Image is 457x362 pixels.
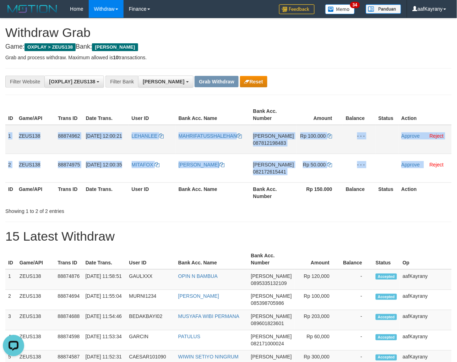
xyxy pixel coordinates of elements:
th: Amount [295,249,340,269]
a: MAHRIFATUSSHALEHAN [179,133,242,139]
a: [PERSON_NAME] [179,162,224,168]
th: Status [373,249,400,269]
div: Filter Website [5,76,44,88]
td: 88874598 [55,330,82,351]
th: Rp 150.000 [297,182,343,203]
td: ZEUS138 [17,290,55,310]
td: aafKayrany [400,330,452,351]
span: [PERSON_NAME] [143,79,184,84]
button: [PERSON_NAME] [138,76,193,88]
a: Reject [430,133,444,139]
span: [PERSON_NAME] [251,354,292,360]
th: Action [399,182,452,203]
span: Accepted [376,294,397,300]
td: ZEUS138 [17,310,55,330]
td: - - - [343,125,376,154]
a: Copy 100000 to clipboard [327,133,332,139]
td: ZEUS138 [17,269,55,290]
span: Copy 089601823601 to clipboard [251,321,284,327]
span: OXPLAY > ZEUS138 [25,43,76,51]
h1: Withdraw Grab [5,26,452,40]
a: PATULUS [178,334,201,340]
th: ID [5,249,17,269]
img: Button%20Memo.svg [325,4,355,14]
img: MOTION_logo.png [5,4,59,14]
a: MUSYAFA WIBI PERMANA [178,314,239,319]
th: User ID [126,249,175,269]
th: Balance [343,105,376,125]
a: LEHANLEE [132,133,164,139]
td: ZEUS138 [16,125,55,154]
th: Trans ID [55,182,83,203]
td: Rp 100,000 [295,290,340,310]
td: Rp 203,000 [295,310,340,330]
a: [PERSON_NAME] [178,294,219,299]
td: ZEUS138 [17,330,55,351]
span: [PERSON_NAME] [251,334,292,340]
button: Reset [240,76,267,87]
td: MURNI1234 [126,290,175,310]
span: [OXPLAY] ZEUS138 [49,79,95,84]
td: 88874688 [55,310,82,330]
span: Rp 50.000 [303,162,326,168]
span: Accepted [376,355,397,361]
th: ID [5,182,16,203]
a: Reject [430,162,444,168]
div: Showing 1 to 2 of 2 entries [5,205,185,215]
div: Filter Bank [105,76,138,88]
img: Feedback.jpg [279,4,315,14]
th: Game/API [17,249,55,269]
span: [DATE] 12:00:21 [86,133,122,139]
th: ID [5,105,16,125]
span: [PERSON_NAME] [253,133,294,139]
a: Copy 50000 to clipboard [327,162,332,168]
th: Game/API [16,105,55,125]
a: Approve [402,162,420,168]
td: 1 [5,269,17,290]
th: Date Trans. [83,105,129,125]
th: Game/API [16,182,55,203]
td: 2 [5,290,17,310]
th: Bank Acc. Name [176,182,250,203]
span: Copy 085398705986 to clipboard [251,301,284,306]
td: 4 [5,330,17,351]
button: [OXPLAY] ZEUS138 [44,76,104,88]
span: Copy 082171000024 to clipboard [251,341,284,347]
button: Grab Withdraw [195,76,238,87]
th: Bank Acc. Number [250,105,297,125]
td: BEDAKBAYI02 [126,310,175,330]
th: User ID [129,105,176,125]
td: 1 [5,125,16,154]
span: [PERSON_NAME] [253,162,294,168]
td: GARCIN [126,330,175,351]
span: Copy 082172615441 to clipboard [253,169,286,175]
p: Grab and process withdraw. Maximum allowed is transactions. [5,54,452,61]
td: - [340,290,373,310]
th: Op [400,249,452,269]
span: 88874962 [58,133,80,139]
span: LEHANLEE [132,133,158,139]
a: WIWIN SETIYO NINGRUM [178,354,239,360]
th: Bank Acc. Name [176,105,250,125]
td: - [340,269,373,290]
th: Status [376,105,399,125]
td: Rp 60,000 [295,330,340,351]
a: MITAFOX [132,162,160,168]
strong: 10 [113,55,119,60]
th: User ID [129,182,176,203]
td: aafKayrany [400,269,452,290]
span: [PERSON_NAME] [251,273,292,279]
span: MITAFOX [132,162,153,168]
span: 34 [350,2,360,8]
span: Accepted [376,274,397,280]
td: 3 [5,310,17,330]
span: [PERSON_NAME] [251,314,292,319]
td: [DATE] 11:54:46 [83,310,126,330]
span: Copy 0895335132109 to clipboard [251,280,287,286]
span: 88874975 [58,162,80,168]
span: Accepted [376,334,397,340]
span: Rp 100.000 [300,133,326,139]
td: - [340,330,373,351]
th: Date Trans. [83,182,129,203]
th: Bank Acc. Number [250,182,297,203]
